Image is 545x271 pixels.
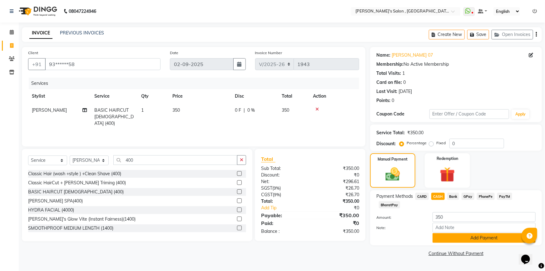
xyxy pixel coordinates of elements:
[376,70,401,77] div: Total Visits:
[256,228,310,235] div: Balance :
[32,107,67,113] span: [PERSON_NAME]
[372,215,428,220] label: Amount:
[376,61,536,68] div: No Active Membership
[433,212,536,222] input: Amount
[137,89,169,103] th: Qty
[28,58,46,70] button: +91
[256,165,310,172] div: Sub Total:
[28,189,124,195] div: BASIC HAIRCUT [DEMOGRAPHIC_DATA] (400)
[244,107,245,114] span: |
[376,79,402,86] div: Card on file:
[309,89,359,103] th: Action
[310,219,364,227] div: ₹0
[28,198,83,204] div: [PERSON_NAME] SPA(400)
[519,246,539,265] iframe: chat widget
[310,165,364,172] div: ₹350.00
[261,185,272,191] span: SGST
[447,193,459,200] span: Bank
[310,178,364,185] div: ₹296.61
[113,155,237,165] input: Search or Scan
[170,50,178,56] label: Date
[431,193,445,200] span: CASH
[141,107,144,113] span: 1
[399,88,412,95] div: [DATE]
[381,166,405,183] img: _cash.svg
[28,225,113,232] div: SMOOTHPROOF MEDIUM LENGTH (1400)
[282,107,289,113] span: 350
[172,107,180,113] span: 350
[310,228,364,235] div: ₹350.00
[492,30,533,39] button: Open Invoices
[69,3,96,20] b: 08047224946
[429,109,509,119] input: Enter Offer / Coupon Code
[310,185,364,192] div: ₹26.70
[372,225,428,231] label: Note:
[60,30,104,36] a: PREVIOUS INVOICES
[392,97,394,104] div: 0
[435,165,460,184] img: _gift.svg
[467,30,489,39] button: Save
[310,198,364,205] div: ₹350.00
[310,192,364,198] div: ₹26.70
[256,178,310,185] div: Net:
[256,172,310,178] div: Discount:
[28,180,126,186] div: Classic HairCut + [PERSON_NAME] Triming (400)
[407,130,424,136] div: ₹350.00
[28,207,74,213] div: HYDRA FACIAL (4000)
[16,3,59,20] img: logo
[256,212,310,219] div: Payable:
[407,140,427,146] label: Percentage
[437,156,458,161] label: Redemption
[28,89,91,103] th: Stylist
[256,185,310,192] div: ( )
[256,205,319,211] a: Add Tip
[512,110,529,119] button: Apply
[403,79,406,86] div: 0
[94,107,134,126] span: BASIC HAIRCUT [DEMOGRAPHIC_DATA] (400)
[402,70,405,77] div: 1
[274,192,280,197] span: 9%
[477,193,495,200] span: PhonePe
[379,201,400,208] span: BharatPay
[256,198,310,205] div: Total:
[29,28,52,39] a: INVOICE
[319,205,364,211] div: ₹0
[278,89,309,103] th: Total
[376,130,405,136] div: Service Total:
[255,50,282,56] label: Invoice Number
[91,89,137,103] th: Service
[436,140,446,146] label: Fixed
[29,78,364,89] div: Services
[256,219,310,227] div: Paid:
[376,52,390,59] div: Name:
[247,107,255,114] span: 0 %
[28,50,38,56] label: Client
[45,58,161,70] input: Search by Name/Mobile/Email/Code
[274,186,280,191] span: 9%
[429,30,465,39] button: Create New
[376,111,429,117] div: Coupon Code
[497,193,512,200] span: PayTM
[235,107,241,114] span: 0 F
[433,233,536,243] button: Add Payment
[376,61,404,68] div: Membership:
[378,156,408,162] label: Manual Payment
[28,171,121,177] div: Classic Hair (wash +style ) +Clean Shave (400)
[310,172,364,178] div: ₹0
[392,52,433,59] a: [PERSON_NAME] 07
[376,193,413,200] span: Payment Methods
[261,156,275,162] span: Total
[462,193,474,200] span: GPay
[376,88,397,95] div: Last Visit:
[415,193,429,200] span: CARD
[433,223,536,233] input: Add Note
[28,216,136,222] div: [PERSON_NAME]'s Glow Vite (Instant Fairness)(1400)
[376,141,396,147] div: Discount:
[310,212,364,219] div: ₹350.00
[256,192,310,198] div: ( )
[261,192,273,197] span: CGST
[371,250,541,257] a: Continue Without Payment
[376,97,390,104] div: Points:
[231,89,278,103] th: Disc
[169,89,231,103] th: Price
